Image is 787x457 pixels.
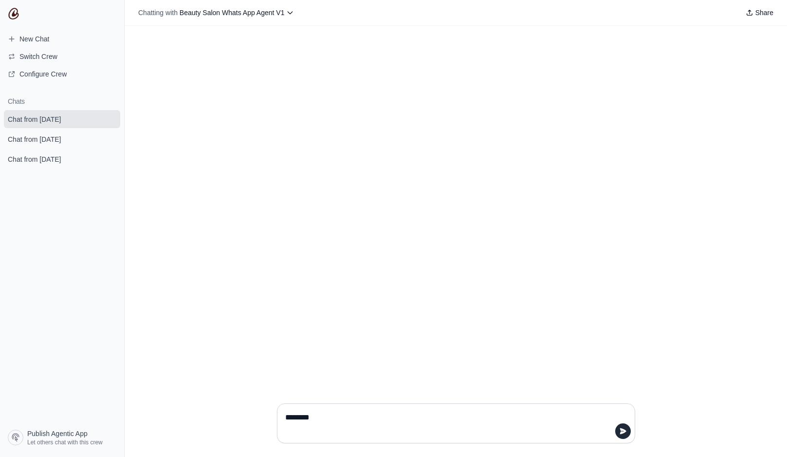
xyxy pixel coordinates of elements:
a: Publish Agentic App Let others chat with this crew [4,426,120,449]
span: Chat from [DATE] [8,114,61,124]
a: Configure Crew [4,66,120,82]
a: Chat from [DATE] [4,150,120,168]
span: Publish Agentic App [27,429,88,438]
a: Chat from [DATE] [4,130,120,148]
span: Configure Crew [19,69,67,79]
a: New Chat [4,31,120,47]
span: Share [755,8,773,18]
img: CrewAI Logo [8,8,19,19]
a: Chat from [DATE] [4,110,120,128]
span: Beauty Salon Whats App Agent V1 [180,9,285,17]
span: Switch Crew [19,52,57,61]
button: Switch Crew [4,49,120,64]
span: Chatting with [138,8,178,18]
button: Chatting with Beauty Salon Whats App Agent V1 [134,6,298,19]
span: Chat from [DATE] [8,154,61,164]
span: Chat from [DATE] [8,134,61,144]
button: Share [742,6,777,19]
span: Let others chat with this crew [27,438,103,446]
span: New Chat [19,34,49,44]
